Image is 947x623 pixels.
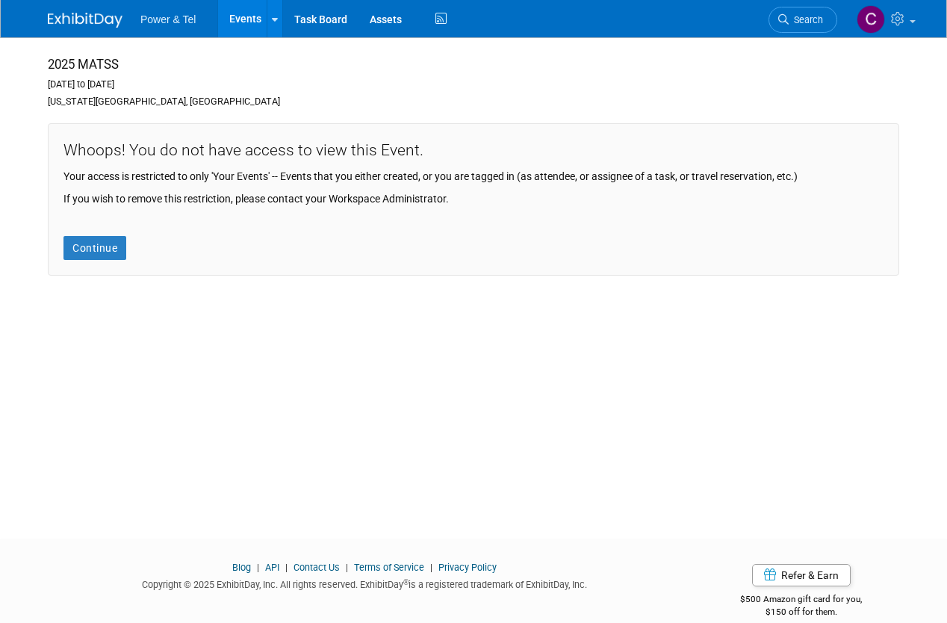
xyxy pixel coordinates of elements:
a: Terms of Service [354,562,424,573]
sup: ® [403,578,409,586]
span: Search [789,14,823,25]
div: If you wish to remove this restriction, please contact your Workspace Administrator. [63,184,884,206]
div: 2025 MATSS [48,56,899,74]
a: Privacy Policy [438,562,497,573]
span: | [426,562,436,573]
a: Search [769,7,837,33]
a: API [265,562,279,573]
span: | [282,562,291,573]
a: Contact Us [294,562,340,573]
a: Continue [63,236,126,260]
img: CHRISTEN Gowens [857,5,885,34]
div: Your access is restricted to only 'Your Events' -- Events that you either created, or you are tag... [63,161,884,184]
div: [US_STATE][GEOGRAPHIC_DATA], [GEOGRAPHIC_DATA] [48,91,899,108]
div: Whoops! You do not have access to view this Event. [63,139,884,161]
div: $500 Amazon gift card for you, [704,583,900,618]
a: Blog [232,562,251,573]
div: $150 off for them. [704,606,900,619]
img: ExhibitDay [48,13,122,28]
span: | [253,562,263,573]
a: Refer & Earn [752,564,851,586]
span: Power & Tel [140,13,196,25]
div: [DATE] to [DATE] [48,74,899,91]
div: Copyright © 2025 ExhibitDay, Inc. All rights reserved. ExhibitDay is a registered trademark of Ex... [48,574,681,592]
span: | [342,562,352,573]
